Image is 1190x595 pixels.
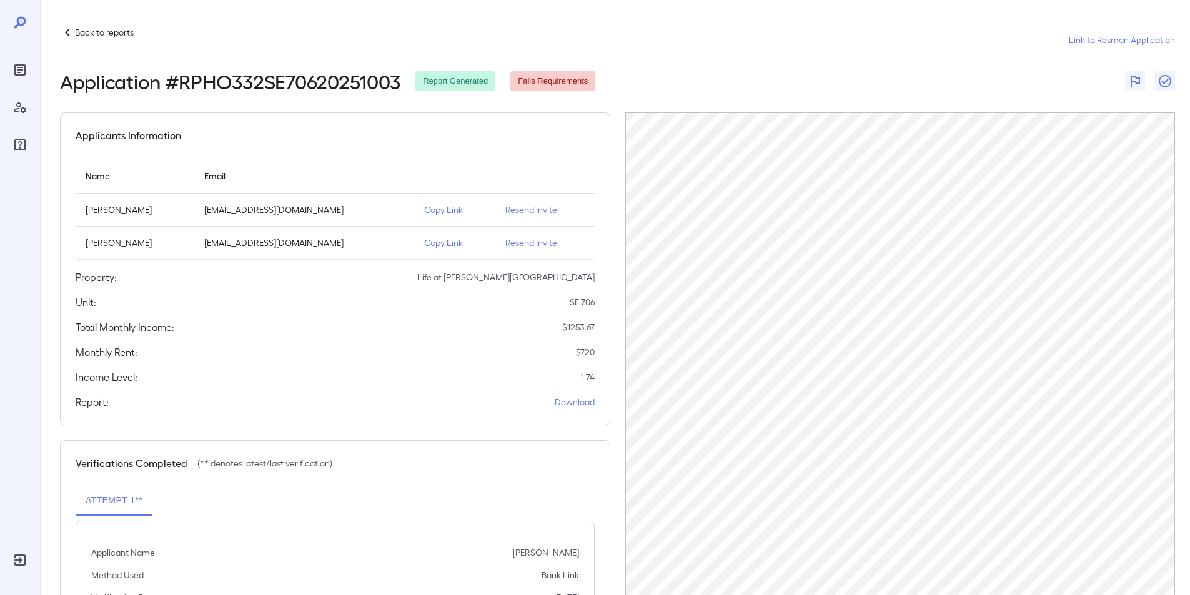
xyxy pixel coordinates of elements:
p: Copy Link [424,237,485,249]
span: Report Generated [415,76,495,87]
h5: Report: [76,395,109,410]
th: Email [194,158,414,194]
button: Close Report [1155,71,1175,91]
p: $ 1253.67 [562,321,595,333]
p: [EMAIL_ADDRESS][DOMAIN_NAME] [204,237,404,249]
p: Applicant Name [91,546,155,559]
th: Name [76,158,194,194]
p: [PERSON_NAME] [86,204,184,216]
div: Manage Users [10,97,30,117]
div: FAQ [10,135,30,155]
p: Resend Invite [505,204,585,216]
p: Copy Link [424,204,485,216]
p: Life at [PERSON_NAME][GEOGRAPHIC_DATA] [417,271,595,283]
p: 1.74 [581,371,595,383]
p: Method Used [91,569,144,581]
h5: Verifications Completed [76,456,187,471]
p: $ 720 [576,346,595,358]
table: simple table [76,158,595,260]
p: Bank Link [542,569,579,581]
p: Back to reports [75,26,134,39]
h5: Total Monthly Income: [76,320,174,335]
p: Resend Invite [505,237,585,249]
h5: Unit: [76,295,96,310]
div: Reports [10,60,30,80]
h2: Application # RPHO332SE70620251003 [60,70,400,92]
p: SE-706 [570,296,595,308]
a: Download [555,396,595,408]
a: Link to Resman Application [1069,34,1175,46]
button: Attempt 1** [76,486,152,516]
button: Flag Report [1125,71,1145,91]
h5: Property: [76,270,117,285]
span: Fails Requirements [510,76,595,87]
div: Log Out [10,550,30,570]
p: [PERSON_NAME] [86,237,184,249]
p: [PERSON_NAME] [513,546,579,559]
p: (** denotes latest/last verification) [197,457,332,470]
h5: Applicants Information [76,128,181,143]
h5: Monthly Rent: [76,345,137,360]
h5: Income Level: [76,370,137,385]
p: [EMAIL_ADDRESS][DOMAIN_NAME] [204,204,404,216]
